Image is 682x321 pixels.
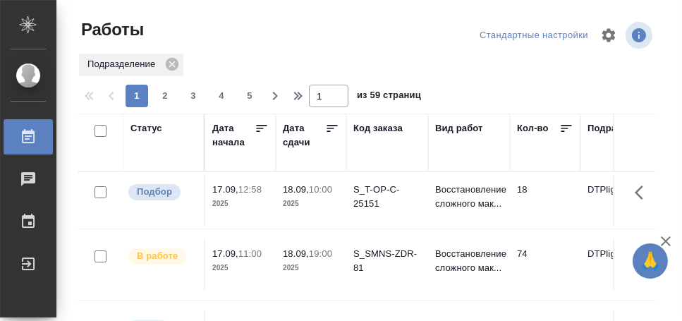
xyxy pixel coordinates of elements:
p: Подразделение [87,57,160,71]
div: Статус [130,121,162,135]
button: 4 [210,85,233,107]
span: 3 [182,89,205,103]
span: Посмотреть информацию [626,22,655,49]
p: 17.09, [212,248,238,259]
p: Восстановление сложного мак... [435,183,503,211]
div: Исполнитель выполняет работу [127,247,197,266]
button: 2 [154,85,176,107]
div: Дата сдачи [283,121,325,150]
p: 18.09, [283,248,309,259]
div: split button [476,25,592,47]
div: Подразделение [79,54,183,76]
p: 11:00 [238,248,262,259]
span: 🙏 [638,246,662,276]
button: 5 [238,85,261,107]
div: S_T-OP-C-25151 [353,183,421,211]
td: 74 [510,240,580,289]
div: Дата начала [212,121,255,150]
span: Настроить таблицу [592,18,626,52]
p: В работе [137,249,178,263]
p: 2025 [283,261,339,275]
div: Кол-во [517,121,549,135]
td: DTPlight [580,240,662,289]
button: 3 [182,85,205,107]
p: 2025 [212,261,269,275]
span: Работы [78,18,144,41]
div: Подразделение [587,121,660,135]
p: Восстановление сложного мак... [435,247,503,275]
td: DTPlight [580,176,662,225]
button: Здесь прячутся важные кнопки [626,176,660,210]
div: Вид работ [435,121,483,135]
p: 12:58 [238,184,262,195]
p: 19:00 [309,248,332,259]
p: 18.09, [283,184,309,195]
p: Подбор [137,185,172,199]
div: Код заказа [353,121,403,135]
p: 2025 [212,197,269,211]
span: 4 [210,89,233,103]
div: Можно подбирать исполнителей [127,183,197,202]
span: 5 [238,89,261,103]
div: S_SMNS-ZDR-81 [353,247,421,275]
span: 2 [154,89,176,103]
td: 18 [510,176,580,225]
p: 10:00 [309,184,332,195]
span: из 59 страниц [357,87,421,107]
p: 2025 [283,197,339,211]
button: 🙏 [633,243,668,279]
p: 17.09, [212,184,238,195]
